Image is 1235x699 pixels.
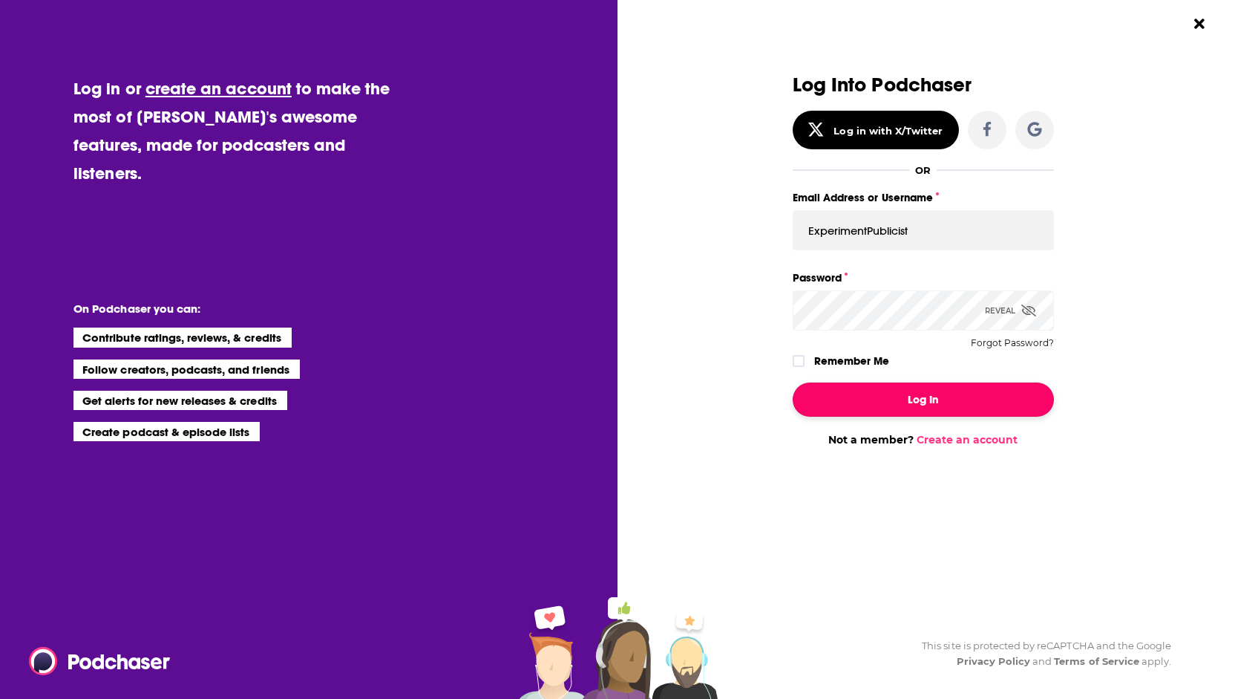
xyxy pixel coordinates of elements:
button: Forgot Password? [971,338,1054,348]
label: Email Address or Username [793,188,1054,207]
a: Create an account [917,433,1018,446]
label: Remember Me [814,351,889,371]
h3: Log Into Podchaser [793,74,1054,96]
div: Reveal [985,290,1036,331]
button: Close Button [1185,10,1213,38]
a: create an account [145,78,292,99]
label: Password [793,268,1054,287]
li: Follow creators, podcasts, and friends [73,360,300,379]
img: Podchaser - Follow, Share and Rate Podcasts [29,647,171,675]
li: Create podcast & episode lists [73,422,260,441]
li: Get alerts for new releases & credits [73,391,286,410]
div: Not a member? [793,433,1054,446]
li: On Podchaser you can: [73,302,370,316]
a: Podchaser - Follow, Share and Rate Podcasts [29,647,160,675]
div: This site is protected by reCAPTCHA and the Google and apply. [910,638,1171,669]
a: Terms of Service [1054,655,1139,667]
div: Log in with X/Twitter [833,125,943,137]
li: Contribute ratings, reviews, & credits [73,328,292,347]
button: Log In [793,383,1054,417]
input: Email Address or Username [793,210,1054,250]
button: Log in with X/Twitter [793,111,959,149]
a: Privacy Policy [957,655,1031,667]
div: OR [915,164,931,176]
